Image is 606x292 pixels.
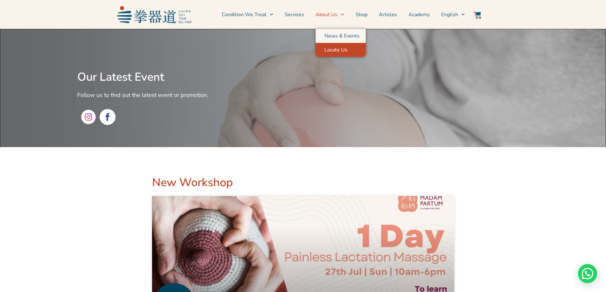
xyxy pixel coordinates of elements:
a: News & Events [316,29,366,43]
nav: Menu [195,7,465,23]
ul: About Us [316,29,366,57]
h2: New Workshop [152,176,454,190]
a: About Us [316,7,344,23]
h2: Our Latest Event [77,70,300,84]
a: English [441,7,465,23]
img: Website Icon-03 [473,11,481,19]
a: Services [285,7,304,23]
span: English [441,11,458,18]
a: Shop [356,7,367,23]
a: Locate Us [316,43,366,57]
h2: Follow us to find out the latest event or promotion. [77,91,300,99]
a: Condition We Treat [222,7,273,23]
a: Articles [379,7,397,23]
a: Academy [408,7,430,23]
